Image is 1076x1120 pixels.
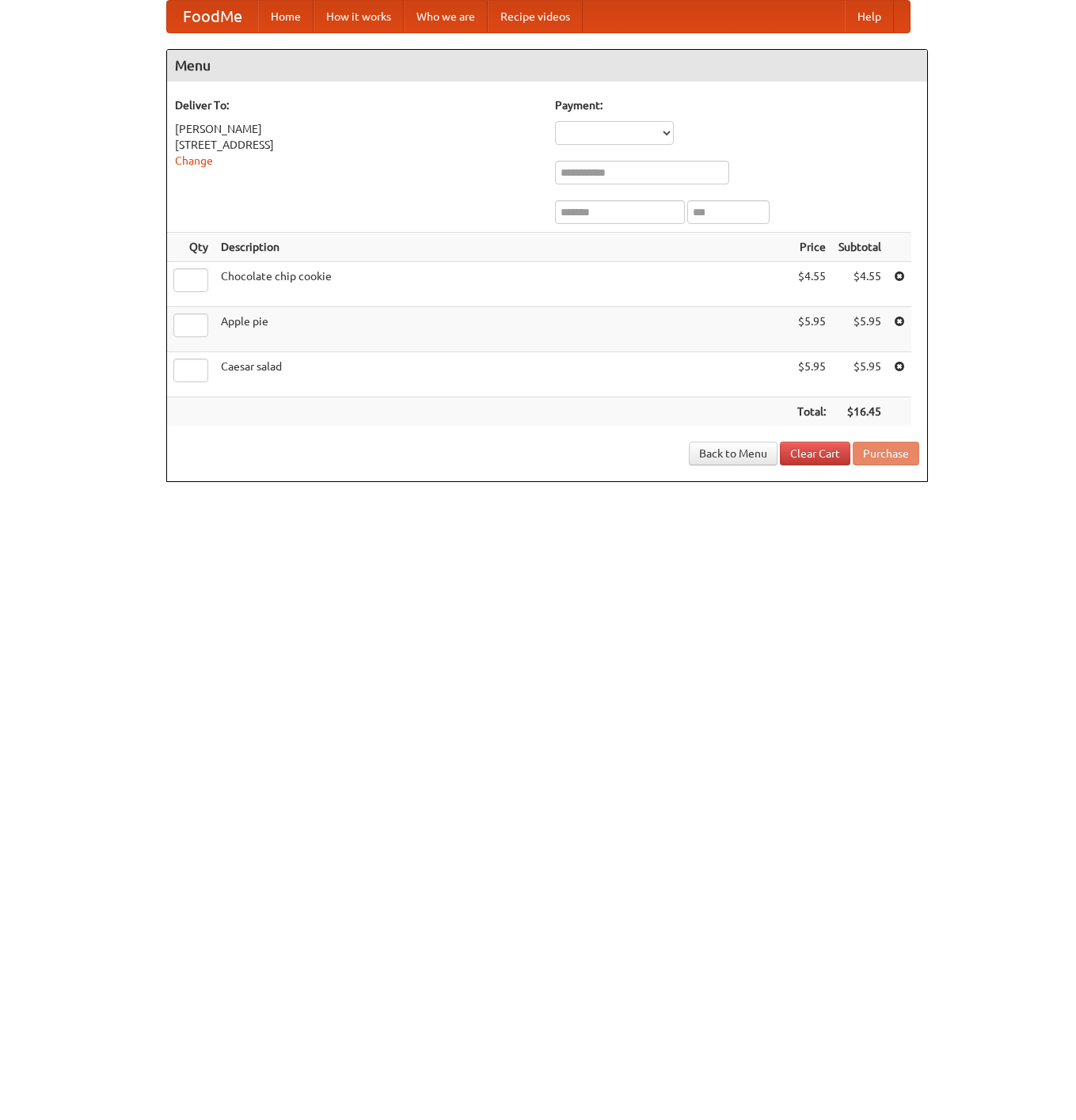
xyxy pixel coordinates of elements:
[791,262,832,307] td: $4.55
[175,137,539,153] div: [STREET_ADDRESS]
[791,233,832,262] th: Price
[167,233,215,262] th: Qty
[791,397,832,427] th: Total:
[215,233,791,262] th: Description
[215,307,791,352] td: Apple pie
[175,97,539,113] h5: Deliver To:
[853,442,919,465] button: Purchase
[167,1,258,32] a: FoodMe
[689,442,778,465] a: Back to Menu
[780,442,850,465] a: Clear Cart
[845,1,894,32] a: Help
[167,50,927,82] h4: Menu
[832,307,888,352] td: $5.95
[555,97,919,113] h5: Payment:
[258,1,314,32] a: Home
[791,352,832,397] td: $5.95
[215,352,791,397] td: Caesar salad
[215,262,791,307] td: Chocolate chip cookie
[175,121,539,137] div: [PERSON_NAME]
[488,1,583,32] a: Recipe videos
[832,397,888,427] th: $16.45
[404,1,488,32] a: Who we are
[791,307,832,352] td: $5.95
[314,1,404,32] a: How it works
[832,233,888,262] th: Subtotal
[175,154,213,167] a: Change
[832,352,888,397] td: $5.95
[832,262,888,307] td: $4.55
